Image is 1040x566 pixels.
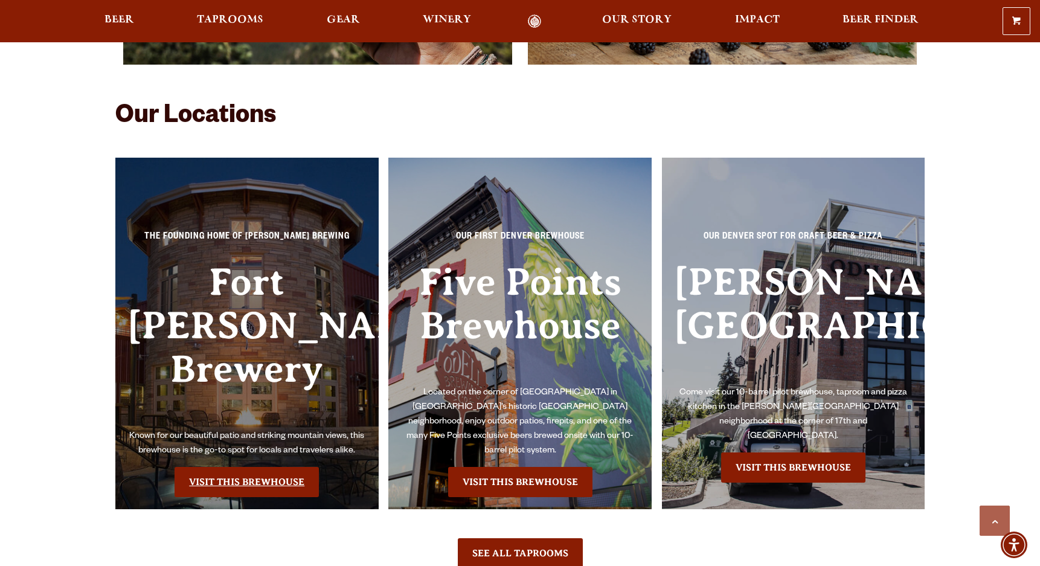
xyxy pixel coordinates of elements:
h3: [PERSON_NAME][GEOGRAPHIC_DATA] [674,260,913,387]
a: Visit the Five Points Brewhouse [448,467,592,497]
a: Taprooms [189,14,271,28]
p: Our First Denver Brewhouse [400,230,640,252]
a: Visit the Fort Collin's Brewery & Taproom [175,467,319,497]
a: Impact [727,14,788,28]
p: Known for our beautiful patio and striking mountain views, this brewhouse is the go-to spot for l... [127,429,367,458]
h2: Our Locations [115,103,925,132]
a: Winery [415,14,479,28]
a: Beer Finder [835,14,926,28]
p: Our Denver spot for craft beer & pizza [674,230,913,252]
a: Odell Home [512,14,557,28]
h3: Fort [PERSON_NAME] Brewery [127,260,367,430]
span: Our Story [602,15,672,25]
span: Taprooms [197,15,263,25]
span: Beer Finder [843,15,919,25]
div: Accessibility Menu [1001,532,1027,558]
a: Scroll to top [980,506,1010,536]
a: Our Story [594,14,679,28]
a: Visit the Sloan’s Lake Brewhouse [721,452,865,483]
span: Gear [327,15,360,25]
a: Gear [319,14,368,28]
span: Beer [104,15,134,25]
p: Come visit our 10-barrel pilot brewhouse, taproom and pizza kitchen in the [PERSON_NAME][GEOGRAPH... [674,386,913,444]
span: Impact [735,15,780,25]
span: Winery [423,15,471,25]
a: Beer [97,14,142,28]
h3: Five Points Brewhouse [400,260,640,387]
p: Located on the corner of [GEOGRAPHIC_DATA] in [GEOGRAPHIC_DATA]’s historic [GEOGRAPHIC_DATA] neig... [400,386,640,458]
p: The Founding Home of [PERSON_NAME] Brewing [127,230,367,252]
